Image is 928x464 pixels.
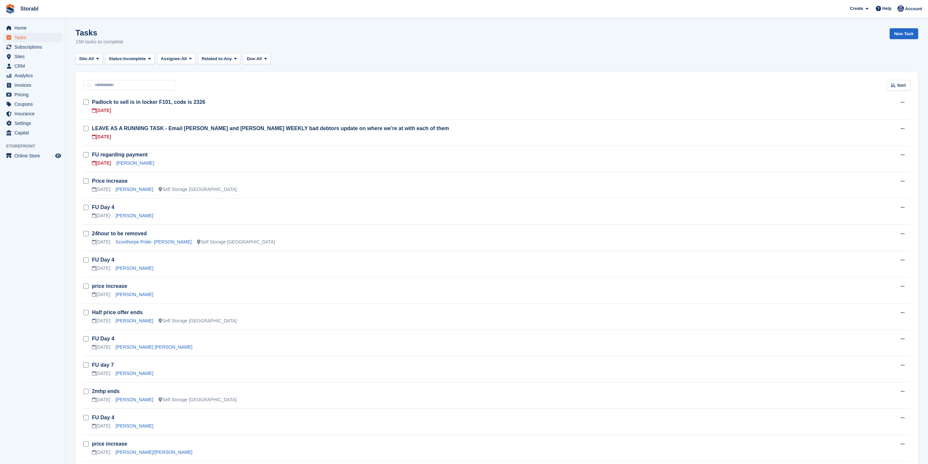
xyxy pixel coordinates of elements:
[202,56,224,62] span: Related to:
[14,52,54,61] span: Sites
[14,61,54,71] span: CRM
[92,152,148,157] a: FU regarding payment
[850,5,863,12] span: Create
[123,56,146,62] span: Incomplete
[3,52,62,61] a: menu
[92,388,119,394] a: 2mhp ends
[54,152,62,160] a: Preview store
[14,23,54,33] span: Home
[88,56,94,62] span: All
[116,187,153,192] a: [PERSON_NAME]
[243,54,270,64] button: Due: All
[92,186,110,193] div: [DATE]
[224,56,232,62] span: Any
[92,310,143,315] a: Half price offer ends
[92,283,127,289] a: price increase
[14,151,54,160] span: Online Store
[14,119,54,128] span: Settings
[116,344,192,350] a: [PERSON_NAME] [PERSON_NAME]
[116,292,153,297] a: [PERSON_NAME]
[159,317,237,324] div: Self Storage [GEOGRAPHIC_DATA]
[256,56,262,62] span: All
[92,370,110,377] div: [DATE]
[92,133,111,140] div: [DATE]
[116,450,192,455] a: [PERSON_NAME]/[PERSON_NAME]
[109,56,123,62] span: Status:
[116,397,153,402] a: [PERSON_NAME]
[14,71,54,80] span: Analytics
[116,239,192,244] a: Scunthorpe Pride- [PERSON_NAME]
[92,99,205,105] a: Padlock to sell is in locker F101, code is 2326
[3,128,62,137] a: menu
[116,266,153,271] a: [PERSON_NAME]
[14,42,54,52] span: Subscriptions
[5,4,15,14] img: stora-icon-8386f47178a22dfd0bd8f6a31ec36ba5ce8667c1dd55bd0f319d3a0aa187defe.svg
[116,160,154,166] a: [PERSON_NAME]
[882,5,892,12] span: Help
[14,81,54,90] span: Invoices
[92,441,127,447] a: price increase
[198,54,241,64] button: Related to: Any
[116,318,153,323] a: [PERSON_NAME]
[159,396,237,403] div: Self Storage [GEOGRAPHIC_DATA]
[116,371,153,376] a: [PERSON_NAME]
[92,449,110,456] div: [DATE]
[92,239,110,245] div: [DATE]
[3,90,62,99] a: menu
[181,56,187,62] span: All
[92,204,114,210] a: FU Day 4
[3,119,62,128] a: menu
[3,42,62,52] a: menu
[92,212,110,219] div: [DATE]
[76,54,103,64] button: Site: All
[116,213,153,218] a: [PERSON_NAME]
[897,82,906,89] span: Sort
[92,257,114,263] a: FU Day 4
[6,143,65,150] span: Storefront
[92,336,114,341] a: FU Day 4
[14,100,54,109] span: Coupons
[3,71,62,80] a: menu
[92,126,449,131] a: LEAVE AS A RUNNING TASK - Email [PERSON_NAME] and [PERSON_NAME] WEEKLY bad debtors update on wher...
[14,33,54,42] span: Tasks
[897,5,904,12] img: Tegan Ewart
[3,33,62,42] a: menu
[92,415,114,420] a: FU Day 4
[157,54,196,64] button: Assignee: All
[92,160,111,167] div: [DATE]
[3,61,62,71] a: menu
[116,423,153,429] a: [PERSON_NAME]
[3,109,62,118] a: menu
[92,362,114,368] a: FU day 7
[905,6,922,12] span: Account
[3,23,62,33] a: menu
[14,128,54,137] span: Capital
[79,56,88,62] span: Site:
[92,423,110,429] div: [DATE]
[76,28,123,37] h1: Tasks
[890,28,918,39] a: New Task
[92,231,147,236] a: 24hour to be removed
[92,178,128,184] a: Price increase
[76,38,123,46] p: 158 tasks to complete
[159,186,237,193] div: Self Storage [GEOGRAPHIC_DATA]
[161,56,181,62] span: Assignee:
[92,265,110,272] div: [DATE]
[92,344,110,351] div: [DATE]
[14,109,54,118] span: Insurance
[197,239,275,245] div: Self Storage [GEOGRAPHIC_DATA]
[14,90,54,99] span: Pricing
[247,56,256,62] span: Due:
[3,100,62,109] a: menu
[105,54,155,64] button: Status: Incomplete
[92,291,110,298] div: [DATE]
[3,81,62,90] a: menu
[3,151,62,160] a: menu
[92,107,111,114] div: [DATE]
[92,317,110,324] div: [DATE]
[18,3,41,14] a: Storabl
[92,396,110,403] div: [DATE]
